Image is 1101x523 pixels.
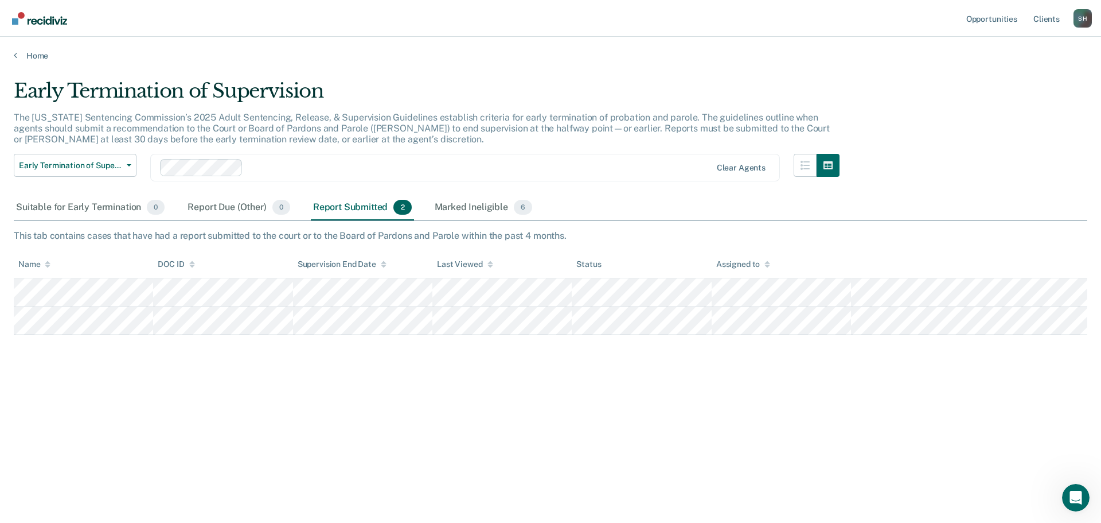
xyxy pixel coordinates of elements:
[437,259,493,269] div: Last Viewed
[14,51,1087,61] a: Home
[14,79,840,112] div: Early Termination of Supervision
[14,154,136,177] button: Early Termination of Supervision
[14,230,1087,241] div: This tab contains cases that have had a report submitted to the court or to the Board of Pardons ...
[717,163,766,173] div: Clear agents
[1073,9,1092,28] div: S H
[576,259,601,269] div: Status
[158,259,194,269] div: DOC ID
[716,259,770,269] div: Assigned to
[147,200,165,215] span: 0
[432,195,535,220] div: Marked Ineligible6
[1062,484,1090,512] iframe: Intercom live chat
[18,259,50,269] div: Name
[14,195,167,220] div: Suitable for Early Termination0
[19,161,122,171] span: Early Termination of Supervision
[514,200,532,215] span: 6
[1073,9,1092,28] button: Profile dropdown button
[14,112,830,145] p: The [US_STATE] Sentencing Commission’s 2025 Adult Sentencing, Release, & Supervision Guidelines e...
[272,200,290,215] span: 0
[185,195,292,220] div: Report Due (Other)0
[393,200,411,215] span: 2
[12,12,67,25] img: Recidiviz
[298,259,386,269] div: Supervision End Date
[311,195,414,220] div: Report Submitted2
